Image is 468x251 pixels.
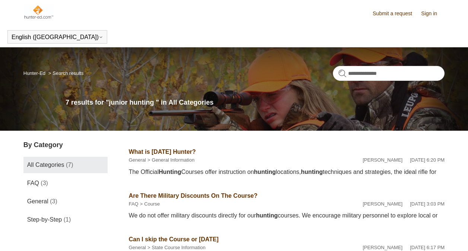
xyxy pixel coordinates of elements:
[27,162,64,168] span: All Categories
[139,200,160,208] li: Course
[27,198,48,204] span: General
[152,157,195,163] a: General Information
[129,149,196,155] a: What is [DATE] Hunter?
[23,193,108,210] a: General (3)
[144,201,160,207] a: Course
[12,34,103,41] button: English ([GEOGRAPHIC_DATA])
[23,175,108,191] a: FAQ (3)
[410,245,445,250] time: 02/12/2024, 18:17
[27,216,62,223] span: Step-by-Step
[47,70,84,76] li: Search results
[23,70,47,76] li: Hunter-Ed
[333,66,445,81] input: Search
[23,140,108,150] h3: By Category
[64,216,71,223] span: (1)
[23,70,45,76] a: Hunter-Ed
[410,201,445,207] time: 05/09/2024, 15:03
[129,200,139,208] li: FAQ
[129,168,445,177] div: The Official Courses offer instruction on locations, techniques and strategies, the ideal rifle for
[256,212,278,219] em: hunting
[23,157,108,173] a: All Categories (7)
[23,212,108,228] a: Step-by-Step (1)
[129,193,258,199] a: Are There Military Discounts On The Course?
[410,157,445,163] time: 02/12/2024, 18:20
[129,211,445,220] div: We do not offer military discounts directly for our courses. We encourage military personnel to e...
[129,236,219,242] a: Can I skip the Course or [DATE]
[41,180,48,186] span: (3)
[373,10,420,18] a: Submit a request
[301,169,323,175] em: hunting
[129,157,146,163] a: General
[129,201,139,207] a: FAQ
[27,180,39,186] span: FAQ
[50,198,57,204] span: (3)
[152,245,206,250] a: State Course Information
[421,10,445,18] a: Sign in
[363,156,402,164] li: [PERSON_NAME]
[129,156,146,164] li: General
[363,200,402,208] li: [PERSON_NAME]
[66,162,73,168] span: (7)
[66,98,445,108] h1: 7 results for "junior hunting " in All Categories
[146,156,195,164] li: General Information
[254,169,276,175] em: hunting
[159,169,181,175] em: Hunting
[23,4,54,19] img: Hunter-Ed Help Center home page
[129,245,146,250] a: General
